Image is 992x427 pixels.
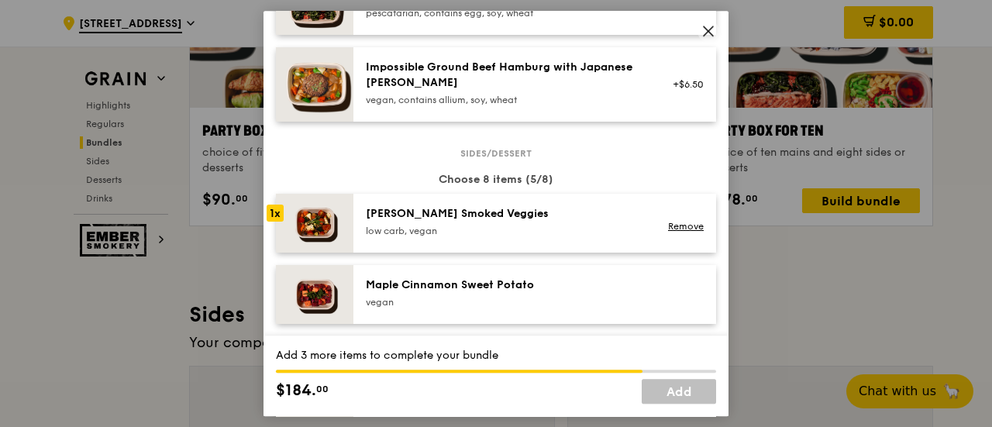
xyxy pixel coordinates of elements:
img: daily_normal_Maple_Cinnamon_Sweet_Potato__Horizontal_.jpg [276,265,353,324]
div: vegan, contains allium, soy, wheat [366,94,644,106]
div: Impossible Ground Beef Hamburg with Japanese [PERSON_NAME] [366,60,644,91]
span: $184. [276,379,316,402]
div: Add 3 more items to complete your bundle [276,348,716,363]
img: daily_normal_HORZ-Impossible-Hamburg-With-Japanese-Curry.jpg [276,47,353,122]
div: 1x [267,205,284,222]
div: low carb, vegan [366,225,644,237]
div: +$6.50 [663,78,704,91]
a: Add [642,379,716,404]
span: 00 [316,383,329,395]
div: pescatarian, contains egg, soy, wheat [366,7,644,19]
a: Remove [668,221,704,232]
div: vegan [366,296,644,308]
div: [PERSON_NAME] Smoked Veggies [366,206,644,222]
img: daily_normal_Thyme-Rosemary-Zucchini-HORZ.jpg [276,194,353,253]
span: Sides/dessert [454,147,538,160]
div: Maple Cinnamon Sweet Potato [366,277,644,293]
div: Choose 8 items (5/8) [276,172,716,188]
